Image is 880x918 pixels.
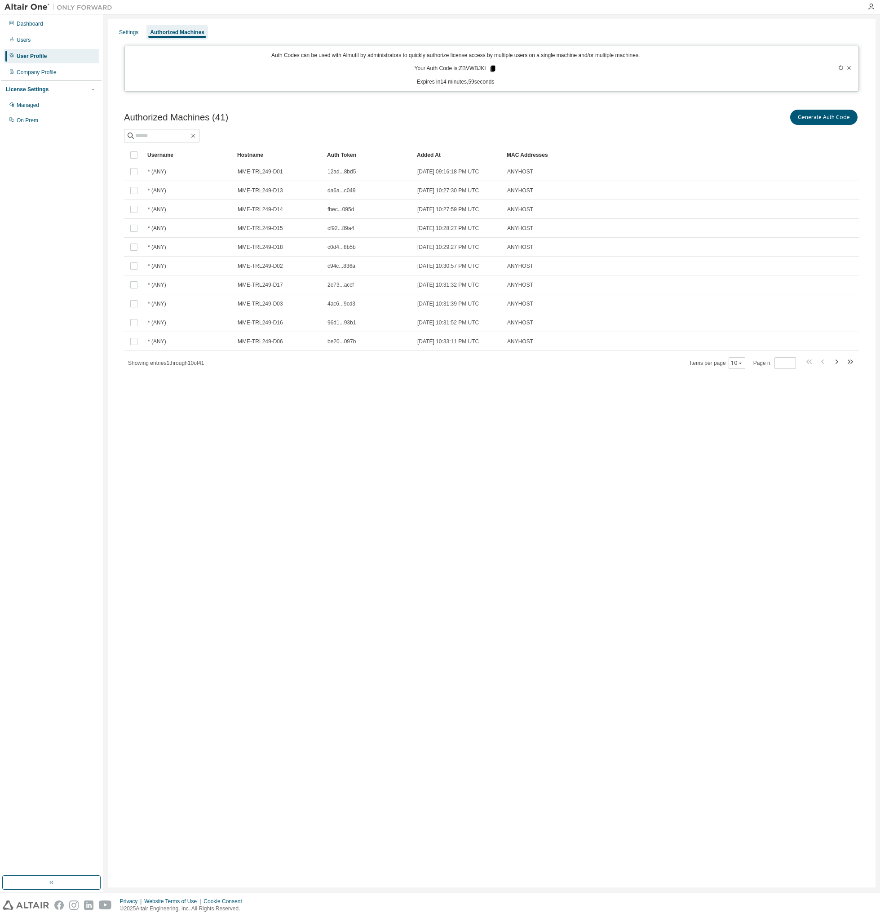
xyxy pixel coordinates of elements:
[150,29,204,36] div: Authorized Machines
[17,53,47,60] div: User Profile
[17,117,38,124] div: On Prem
[417,168,479,175] span: [DATE] 09:16:18 PM UTC
[417,300,479,307] span: [DATE] 10:31:39 PM UTC
[753,357,796,369] span: Page n.
[148,319,166,326] span: * (ANY)
[507,244,533,251] span: ANYHOST
[148,206,166,213] span: * (ANY)
[69,900,79,910] img: instagram.svg
[327,319,356,326] span: 96d1...93b1
[507,206,533,213] span: ANYHOST
[148,168,166,175] span: * (ANY)
[148,187,166,194] span: * (ANY)
[148,281,166,288] span: * (ANY)
[17,102,39,109] div: Managed
[128,360,204,366] span: Showing entries 1 through 10 of 41
[130,78,781,86] p: Expires in 14 minutes, 59 seconds
[790,110,858,125] button: Generate Auth Code
[417,225,479,232] span: [DATE] 10:28:27 PM UTC
[238,338,283,345] span: MME-TRL249-D06
[17,20,43,27] div: Dashboard
[417,187,479,194] span: [DATE] 10:27:30 PM UTC
[148,244,166,251] span: * (ANY)
[238,319,283,326] span: MME-TRL249-D16
[119,29,138,36] div: Settings
[417,262,479,270] span: [DATE] 10:30:57 PM UTC
[417,148,500,162] div: Added At
[238,225,283,232] span: MME-TRL249-D15
[144,898,203,905] div: Website Terms of Use
[124,112,228,123] span: Authorized Machines (41)
[120,898,144,905] div: Privacy
[238,206,283,213] span: MME-TRL249-D14
[327,187,356,194] span: da6a...c049
[84,900,93,910] img: linkedin.svg
[130,52,781,59] p: Auth Codes can be used with Almutil by administrators to quickly authorize license access by mult...
[327,281,354,288] span: 2e73...accf
[238,262,283,270] span: MME-TRL249-D02
[417,281,479,288] span: [DATE] 10:31:32 PM UTC
[3,900,49,910] img: altair_logo.svg
[507,262,533,270] span: ANYHOST
[507,168,533,175] span: ANYHOST
[4,3,117,12] img: Altair One
[417,319,479,326] span: [DATE] 10:31:52 PM UTC
[237,148,320,162] div: Hostname
[238,168,283,175] span: MME-TRL249-D01
[148,338,166,345] span: * (ANY)
[417,244,479,251] span: [DATE] 10:29:27 PM UTC
[415,65,497,73] p: Your Auth Code is: ZBVWBJKI
[507,148,765,162] div: MAC Addresses
[203,898,247,905] div: Cookie Consent
[507,281,533,288] span: ANYHOST
[54,900,64,910] img: facebook.svg
[327,168,356,175] span: 12ad...8bd5
[17,69,57,76] div: Company Profile
[327,148,410,162] div: Auth Token
[327,300,355,307] span: 4ac6...9cd3
[120,905,248,913] p: © 2025 Altair Engineering, Inc. All Rights Reserved.
[327,338,356,345] span: be20...097b
[148,262,166,270] span: * (ANY)
[417,338,479,345] span: [DATE] 10:33:11 PM UTC
[507,300,533,307] span: ANYHOST
[507,338,533,345] span: ANYHOST
[327,262,355,270] span: c94c...836a
[507,187,533,194] span: ANYHOST
[148,225,166,232] span: * (ANY)
[731,359,743,367] button: 10
[507,225,533,232] span: ANYHOST
[238,187,283,194] span: MME-TRL249-D13
[147,148,230,162] div: Username
[327,206,354,213] span: fbec...095d
[238,244,283,251] span: MME-TRL249-D18
[690,357,745,369] span: Items per page
[238,300,283,307] span: MME-TRL249-D03
[99,900,112,910] img: youtube.svg
[417,206,479,213] span: [DATE] 10:27:59 PM UTC
[148,300,166,307] span: * (ANY)
[327,225,354,232] span: cf92...89a4
[327,244,356,251] span: c0d4...8b5b
[507,319,533,326] span: ANYHOST
[6,86,49,93] div: License Settings
[238,281,283,288] span: MME-TRL249-D17
[17,36,31,44] div: Users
